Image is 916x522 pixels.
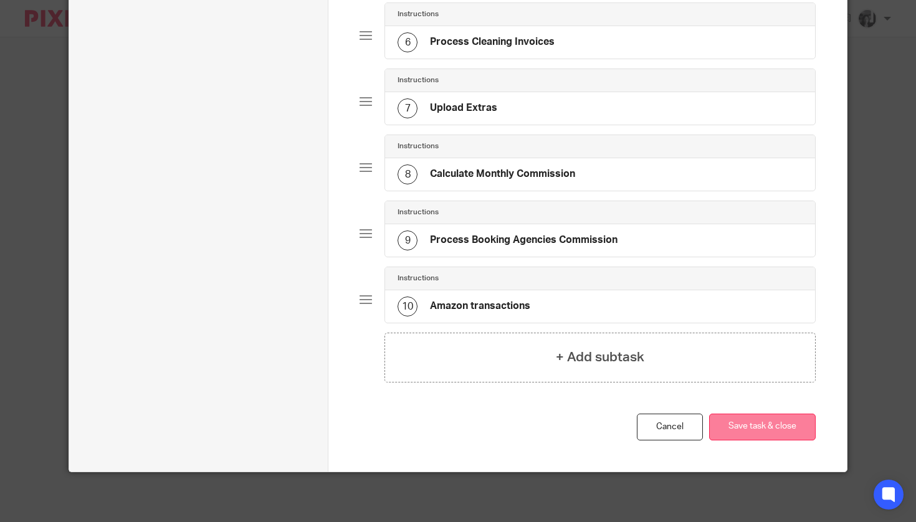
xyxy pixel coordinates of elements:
h4: Instructions [398,141,439,151]
h4: Calculate Monthly Commission [430,168,575,181]
div: 7 [398,98,417,118]
h4: Amazon transactions [430,300,530,313]
h4: + Add subtask [556,348,644,367]
a: Cancel [637,414,703,440]
div: 9 [398,230,417,250]
h4: Process Cleaning Invoices [430,36,555,49]
div: 8 [398,164,417,184]
h4: Instructions [398,9,439,19]
h4: Upload Extras [430,102,497,115]
h4: Process Booking Agencies Commission [430,234,618,247]
h4: Instructions [398,207,439,217]
div: 10 [398,297,417,316]
h4: Instructions [398,273,439,283]
div: 6 [398,32,417,52]
button: Save task & close [709,414,816,440]
h4: Instructions [398,75,439,85]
